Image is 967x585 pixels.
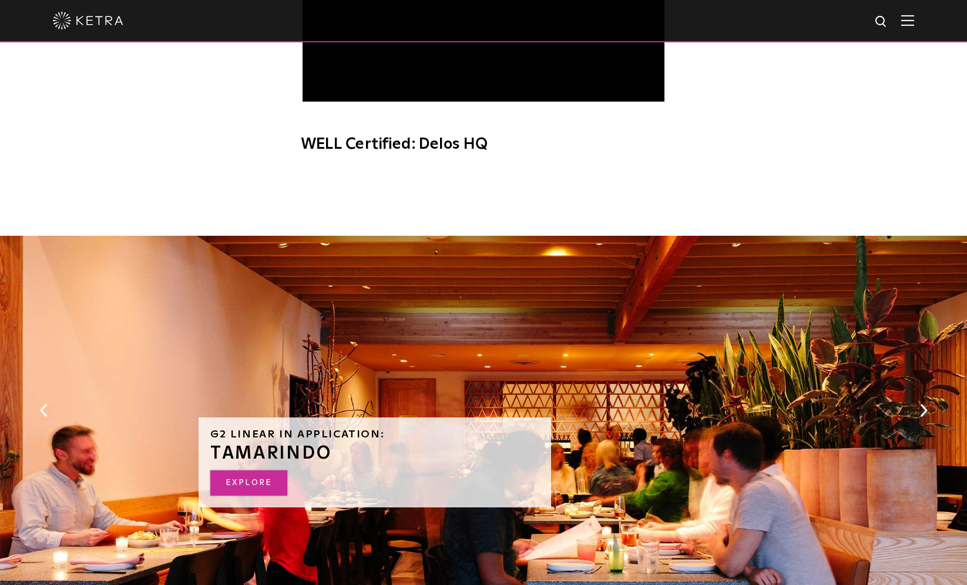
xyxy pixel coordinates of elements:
button: Previous [38,403,49,418]
h6: G2 Linear in Application: [210,429,539,440]
button: Next [918,403,929,418]
img: search icon [874,15,889,29]
a: EXPLORE [210,470,287,496]
img: Hamburger%20Nav.svg [901,15,914,26]
h3: TAMARINDO [210,444,539,462]
img: ketra-logo-2019-white [53,12,123,29]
